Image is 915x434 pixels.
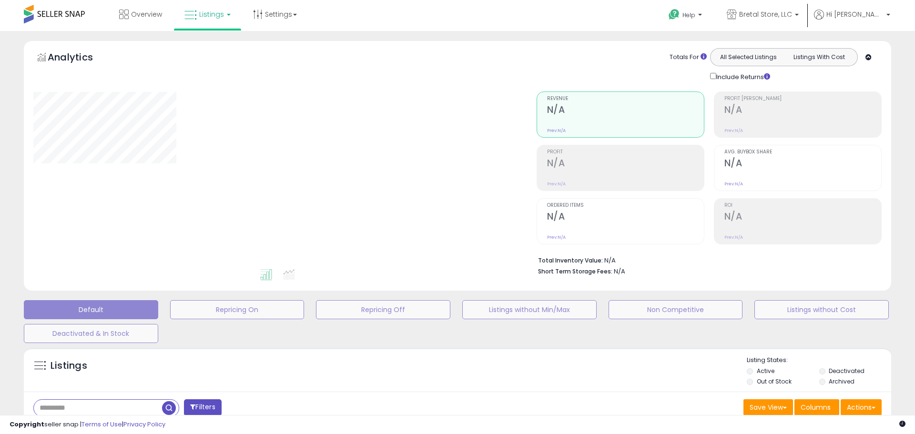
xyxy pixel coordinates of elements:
div: Include Returns [703,71,782,82]
small: Prev: N/A [547,234,566,240]
div: Totals For [670,53,707,62]
span: Avg. Buybox Share [724,150,881,155]
button: Default [24,300,158,319]
span: Profit [547,150,704,155]
span: Ordered Items [547,203,704,208]
span: Listings [199,10,224,19]
span: Revenue [547,96,704,101]
h2: N/A [547,104,704,117]
small: Prev: N/A [547,128,566,133]
i: Get Help [668,9,680,20]
h2: N/A [547,158,704,171]
button: Deactivated & In Stock [24,324,158,343]
h2: N/A [547,211,704,224]
a: Help [661,1,712,31]
h2: N/A [724,104,881,117]
a: Hi [PERSON_NAME] [814,10,890,31]
h2: N/A [724,158,881,171]
b: Short Term Storage Fees: [538,267,612,275]
strong: Copyright [10,420,44,429]
li: N/A [538,254,874,265]
small: Prev: N/A [724,128,743,133]
button: Listings without Min/Max [462,300,597,319]
b: Total Inventory Value: [538,256,603,264]
button: Repricing Off [316,300,450,319]
h5: Analytics [48,50,112,66]
small: Prev: N/A [724,234,743,240]
small: Prev: N/A [547,181,566,187]
div: seller snap | | [10,420,165,429]
button: Non Competitive [609,300,743,319]
span: Profit [PERSON_NAME] [724,96,881,101]
h2: N/A [724,211,881,224]
button: All Selected Listings [713,51,784,63]
span: Hi [PERSON_NAME] [826,10,884,19]
span: Overview [131,10,162,19]
small: Prev: N/A [724,181,743,187]
span: N/A [614,267,625,276]
span: Bretal Store, LLC [739,10,792,19]
button: Repricing On [170,300,305,319]
button: Listings without Cost [754,300,889,319]
button: Listings With Cost [783,51,854,63]
span: Help [682,11,695,19]
span: ROI [724,203,881,208]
